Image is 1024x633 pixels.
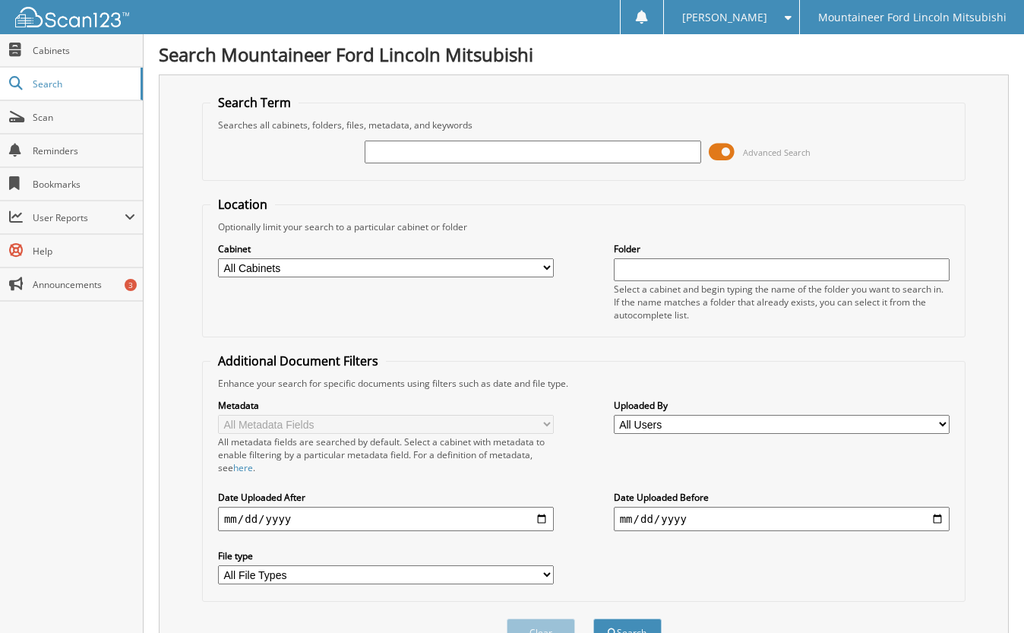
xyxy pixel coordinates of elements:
span: User Reports [33,211,125,224]
label: Metadata [218,399,554,412]
span: Cabinets [33,44,135,57]
div: Optionally limit your search to a particular cabinet or folder [210,220,957,233]
legend: Additional Document Filters [210,353,386,369]
div: Enhance your search for specific documents using filters such as date and file type. [210,377,957,390]
legend: Search Term [210,94,299,111]
span: Mountaineer Ford Lincoln Mitsubishi [818,13,1007,22]
legend: Location [210,196,275,213]
label: File type [218,549,554,562]
span: [PERSON_NAME] [682,13,767,22]
label: Date Uploaded Before [614,491,950,504]
label: Folder [614,242,950,255]
span: Help [33,245,135,258]
div: 3 [125,279,137,291]
span: Bookmarks [33,178,135,191]
input: end [614,507,950,531]
div: Searches all cabinets, folders, files, metadata, and keywords [210,119,957,131]
div: Select a cabinet and begin typing the name of the folder you want to search in. If the name match... [614,283,950,321]
span: Reminders [33,144,135,157]
span: Scan [33,111,135,124]
a: here [233,461,253,474]
span: Announcements [33,278,135,291]
label: Date Uploaded After [218,491,554,504]
label: Cabinet [218,242,554,255]
label: Uploaded By [614,399,950,412]
span: Search [33,78,133,90]
div: All metadata fields are searched by default. Select a cabinet with metadata to enable filtering b... [218,435,554,474]
iframe: Chat Widget [948,560,1024,633]
img: scan123-logo-white.svg [15,7,129,27]
h1: Search Mountaineer Ford Lincoln Mitsubishi [159,42,1009,67]
span: Advanced Search [743,147,811,158]
input: start [218,507,554,531]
